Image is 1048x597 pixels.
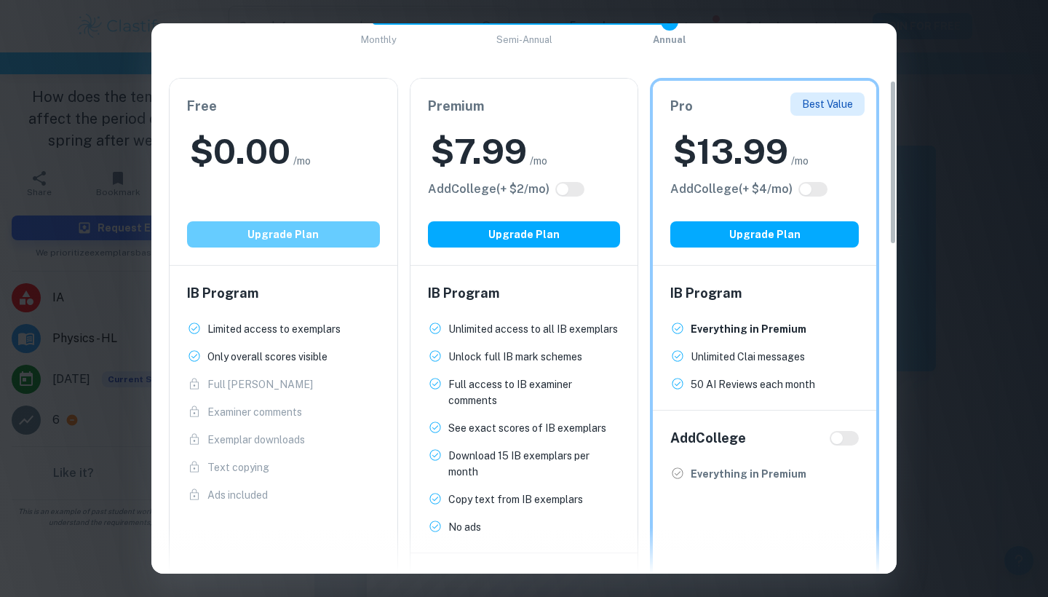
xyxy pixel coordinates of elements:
h6: IB Program [670,283,859,304]
p: Full access to IB examiner comments [448,376,621,408]
h6: IB Program [428,283,621,304]
span: Annual [653,34,686,45]
h6: IB Program [187,283,380,304]
p: Unlock full IB mark schemes [448,349,582,365]
p: No ads [448,519,481,535]
p: Examiner comments [207,404,302,420]
span: /mo [530,153,547,169]
span: /mo [293,153,311,169]
h6: Premium [428,96,621,116]
span: /mo [791,153,809,169]
button: Upgrade Plan [428,221,621,248]
p: Unlimited Clai messages [691,349,805,365]
p: Full [PERSON_NAME] [207,376,313,392]
p: 50 AI Reviews each month [691,376,815,392]
h6: Free [187,96,380,116]
p: Best Value [802,96,853,112]
p: Ads included [207,487,268,503]
button: Upgrade Plan [670,221,859,248]
p: Everything in Premium [691,321,806,337]
h6: Click to see all the additional College features. [670,181,793,198]
span: Monthly [361,34,397,45]
h2: $ 13.99 [673,128,788,175]
p: See exact scores of IB exemplars [448,420,606,436]
span: Semi-Annual [496,34,552,45]
p: Everything in Premium [691,466,806,482]
h6: Click to see all the additional College features. [428,181,549,198]
p: Only overall scores visible [207,349,327,365]
h2: $ 0.00 [190,128,290,175]
p: Unlimited access to all IB exemplars [448,321,618,337]
p: Download 15 IB exemplars per month [448,448,621,480]
p: Text copying [207,459,269,475]
p: Exemplar downloads [207,432,305,448]
p: Limited access to exemplars [207,321,341,337]
h2: $ 7.99 [431,128,527,175]
p: Copy text from IB exemplars [448,491,583,507]
h6: Add College [670,428,746,448]
button: Upgrade Plan [187,221,380,248]
h6: Pro [670,96,859,116]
